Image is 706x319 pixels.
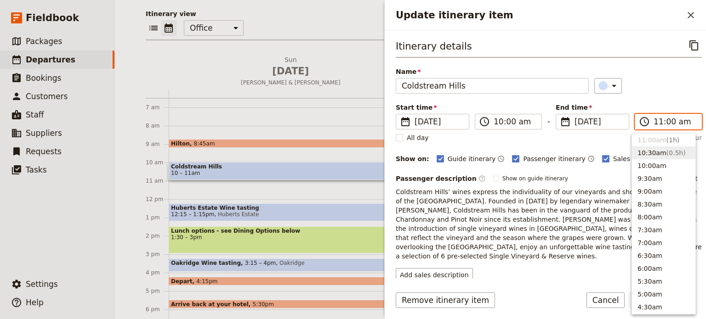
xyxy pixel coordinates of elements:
[146,20,161,36] button: List view
[400,116,411,127] span: ​
[146,140,169,148] div: 9 am
[26,110,44,119] span: Staff
[632,185,695,198] button: 9:00am
[169,300,416,308] div: Arrive back at your hotel5:30pm
[253,301,274,307] span: 5:30pm
[171,260,245,266] span: Oakridge Wine tasting
[169,162,416,180] div: Coldstream Hills10 – 11am
[169,139,416,148] div: Hilton8:45am
[276,260,304,270] span: Oakridge
[396,103,469,112] span: Start time
[146,287,169,295] div: 5 pm
[171,228,413,234] span: Lunch options - see Dining Options below
[632,198,695,211] button: 8:30am
[172,55,409,78] h2: Sun
[478,175,486,182] span: ​
[169,55,416,89] button: Sun [DATE][PERSON_NAME] & [PERSON_NAME]
[654,116,696,127] input: ​
[632,159,695,172] button: 10:00am
[171,205,413,211] span: Huberts Estate Wine tasting
[396,78,589,94] input: Name
[146,251,169,258] div: 3 pm
[594,78,622,94] button: ​
[396,39,472,53] h3: Itinerary details
[396,268,473,282] button: Add sales description
[396,174,486,183] label: Passenger description
[632,211,695,224] button: 8:00am
[146,196,169,203] div: 12 pm
[396,8,683,22] h2: Update itinerary item
[146,214,169,221] div: 1 pm
[632,146,695,159] button: 10:30am(0.5h)
[632,262,695,275] button: 6:00am
[632,301,695,313] button: 4:30am
[556,103,629,112] span: End time
[171,301,253,307] span: Arrive back at your hotel
[587,153,595,164] button: Time shown on passenger itinerary
[497,153,505,164] button: Time shown on guide itinerary
[494,116,536,127] input: ​
[415,116,463,127] span: [DATE]
[169,277,416,285] div: Depart4:15pm
[407,133,429,142] span: All day
[169,203,416,221] div: Huberts Estate Wine tasting12:15 – 1:15pmHuberts Estate
[146,9,675,18] p: Itinerary view
[146,232,169,240] div: 2 pm
[146,177,169,185] div: 11 am
[146,122,169,129] div: 8 am
[632,236,695,249] button: 7:00am
[26,11,79,25] span: Fieldbook
[169,226,416,253] div: Lunch options - see Dining Options below1:30 – 3pm
[146,159,169,166] div: 10 am
[26,73,61,83] span: Bookings
[613,154,660,163] span: Sales itinerary
[146,306,169,313] div: 6 pm
[161,20,176,36] button: Calendar view
[171,211,214,218] span: 12:15 – 1:15pm
[146,104,169,111] div: 7 am
[26,280,58,289] span: Settings
[632,224,695,236] button: 7:30am
[26,165,47,174] span: Tasks
[26,37,62,46] span: Packages
[26,92,68,101] span: Customers
[169,79,413,86] span: [PERSON_NAME] & [PERSON_NAME]
[523,154,585,163] span: Passenger itinerary
[575,116,623,127] span: [DATE]
[172,64,409,78] span: [DATE]
[547,116,550,129] span: -
[171,234,413,241] span: 1:30 – 3pm
[632,288,695,301] button: 5:00am
[26,298,44,307] span: Help
[214,211,259,218] span: Huberts Estate
[628,292,695,308] button: Save changes
[448,154,496,163] span: Guide itinerary
[479,116,490,127] span: ​
[632,172,695,185] button: 9:30am
[666,149,686,157] span: ( 0.5h )
[26,55,75,64] span: Departures
[171,170,200,176] span: 10 – 11am
[171,140,194,146] span: Hilton
[196,278,217,284] span: 4:15pm
[146,269,169,276] div: 4 pm
[683,7,699,23] button: Close drawer
[194,140,215,146] span: 8:45am
[396,292,495,308] button: Remove itinerary item
[560,116,571,127] span: ​
[599,80,620,91] div: ​
[502,175,568,182] span: Show on guide itinerary
[171,163,413,170] span: Coldstream Hills
[586,292,625,308] button: Cancel
[171,278,196,284] span: Depart
[396,187,702,261] p: Coldstream Hills’ wines express the individuality of our vineyards and showcase the pedigree of t...
[245,260,276,270] span: 3:15 – 4pm
[632,249,695,262] button: 6:30am
[396,67,589,76] span: Name
[686,38,702,53] button: Copy itinerary item
[26,129,62,138] span: Suppliers
[632,275,695,288] button: 5:30am
[639,116,650,127] span: ​
[169,258,416,272] div: Oakridge Wine tasting3:15 – 4pmOakridge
